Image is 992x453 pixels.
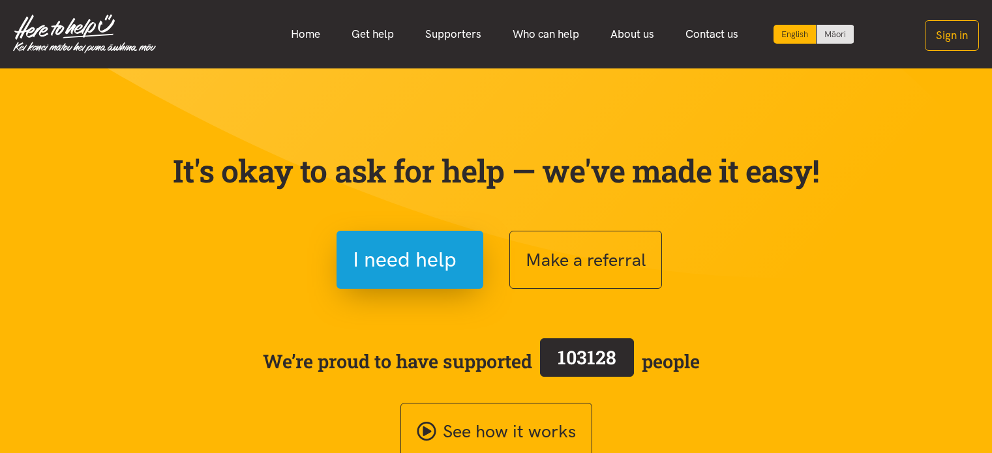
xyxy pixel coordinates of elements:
[817,25,854,44] a: Switch to Te Reo Māori
[532,336,642,387] a: 103128
[509,231,662,289] button: Make a referral
[925,20,979,51] button: Sign in
[774,25,854,44] div: Language toggle
[558,345,616,370] span: 103128
[410,20,497,48] a: Supporters
[670,20,754,48] a: Contact us
[13,14,156,53] img: Home
[774,25,817,44] div: Current language
[337,231,483,289] button: I need help
[497,20,595,48] a: Who can help
[336,20,410,48] a: Get help
[263,336,700,387] span: We’re proud to have supported people
[170,152,822,190] p: It's okay to ask for help — we've made it easy!
[275,20,336,48] a: Home
[595,20,670,48] a: About us
[353,243,457,276] span: I need help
